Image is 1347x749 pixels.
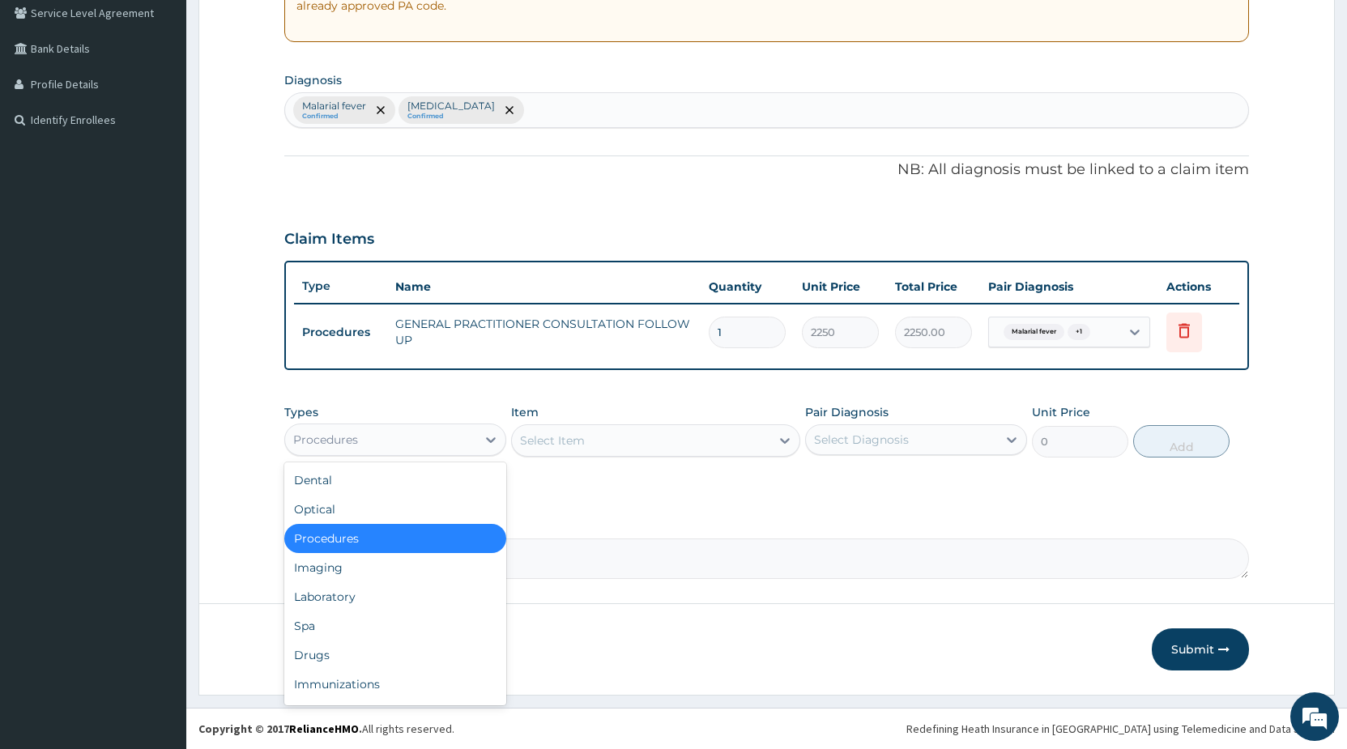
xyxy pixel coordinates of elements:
[294,317,387,347] td: Procedures
[198,721,362,736] strong: Copyright © 2017 .
[387,308,701,356] td: GENERAL PRACTITIONER CONSULTATION FOLLOW UP
[284,406,318,419] label: Types
[701,270,794,303] th: Quantity
[1068,324,1090,340] span: + 1
[284,231,374,249] h3: Claim Items
[814,432,909,448] div: Select Diagnosis
[794,270,887,303] th: Unit Price
[284,582,506,611] div: Laboratory
[284,466,506,495] div: Dental
[1152,628,1249,670] button: Submit
[186,708,1347,749] footer: All rights reserved.
[284,640,506,670] div: Drugs
[407,100,495,113] p: [MEDICAL_DATA]
[1004,324,1064,340] span: Malarial fever
[980,270,1158,303] th: Pair Diagnosis
[502,103,517,117] span: remove selection option
[284,553,506,582] div: Imaging
[284,611,506,640] div: Spa
[387,270,701,303] th: Name
[1158,270,1239,303] th: Actions
[906,721,1335,737] div: Redefining Heath Insurance in [GEOGRAPHIC_DATA] using Telemedicine and Data Science!
[284,516,1249,530] label: Comment
[407,113,495,121] small: Confirmed
[284,495,506,524] div: Optical
[302,113,366,121] small: Confirmed
[284,72,342,88] label: Diagnosis
[289,721,359,736] a: RelianceHMO
[1133,425,1230,457] button: Add
[511,404,539,420] label: Item
[284,670,506,699] div: Immunizations
[284,160,1249,181] p: NB: All diagnosis must be linked to a claim item
[805,404,889,420] label: Pair Diagnosis
[266,8,305,47] div: Minimize live chat window
[520,432,585,449] div: Select Item
[94,204,224,368] span: We're online!
[8,442,309,499] textarea: Type your message and hit 'Enter'
[293,432,358,448] div: Procedures
[373,103,388,117] span: remove selection option
[284,524,506,553] div: Procedures
[294,271,387,301] th: Type
[302,100,366,113] p: Malarial fever
[84,91,272,112] div: Chat with us now
[284,699,506,728] div: Others
[30,81,66,121] img: d_794563401_company_1708531726252_794563401
[887,270,980,303] th: Total Price
[1032,404,1090,420] label: Unit Price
